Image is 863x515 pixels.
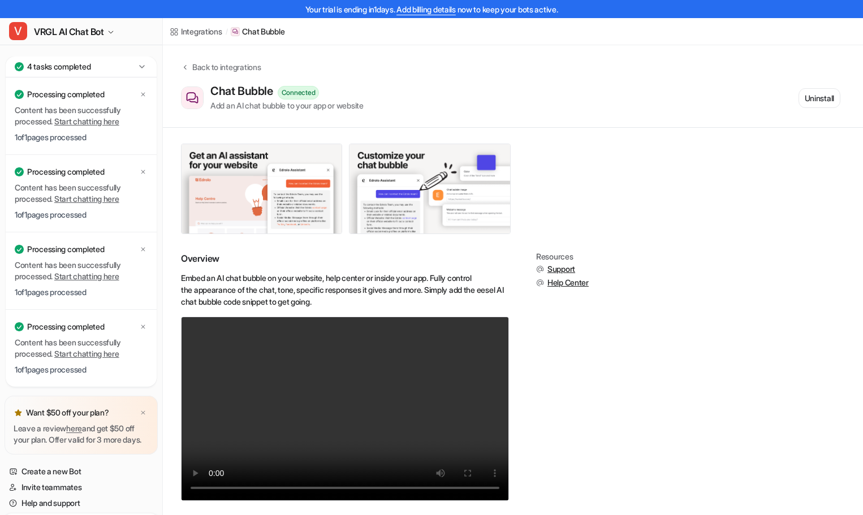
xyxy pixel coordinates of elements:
[5,479,158,495] a: Invite teammates
[181,25,222,37] div: Integrations
[536,277,589,288] button: Help Center
[5,52,158,68] a: Chat
[799,88,840,108] button: Uninstall
[210,84,278,98] div: Chat Bubble
[54,271,119,281] a: Start chatting here
[27,321,104,332] p: Processing completed
[15,182,148,205] p: Content has been successfully processed.
[278,86,320,99] div: Connected
[27,244,104,255] p: Processing completed
[34,24,104,40] span: VRGL AI Chat Bot
[396,5,456,14] a: Add billing details
[54,349,119,358] a: Start chatting here
[242,26,284,37] p: Chat Bubble
[26,407,109,418] p: Want $50 off your plan?
[9,22,27,40] span: V
[14,408,23,417] img: star
[536,279,544,287] img: support.svg
[189,61,261,73] div: Back to integrations
[181,272,509,308] p: Embed an AI chat bubble on your website, help center or inside your app. Fully control the appear...
[547,277,589,288] span: Help Center
[170,25,222,37] a: Integrations
[536,265,544,273] img: support.svg
[66,423,82,433] a: here
[27,61,90,72] p: 4 tasks completed
[54,116,119,126] a: Start chatting here
[181,252,509,265] h2: Overview
[536,263,589,275] button: Support
[536,252,589,261] div: Resources
[226,27,228,37] span: /
[54,194,119,204] a: Start chatting here
[15,364,148,375] p: 1 of 1 pages processed
[15,287,148,298] p: 1 of 1 pages processed
[15,259,148,282] p: Content has been successfully processed.
[27,89,104,100] p: Processing completed
[5,464,158,479] a: Create a new Bot
[210,99,364,111] div: Add an AI chat bubble to your app or website
[14,423,149,445] p: Leave a review and get $50 off your plan. Offer valid for 3 more days.
[15,209,148,220] p: 1 of 1 pages processed
[15,337,148,360] p: Content has been successfully processed.
[15,132,148,143] p: 1 of 1 pages processed
[140,409,146,417] img: x
[181,61,261,84] button: Back to integrations
[231,26,284,37] a: Chat Bubble
[27,166,104,178] p: Processing completed
[547,263,575,275] span: Support
[5,495,158,511] a: Help and support
[181,317,509,501] video: Your browser does not support the video tag.
[15,105,148,127] p: Content has been successfully processed.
